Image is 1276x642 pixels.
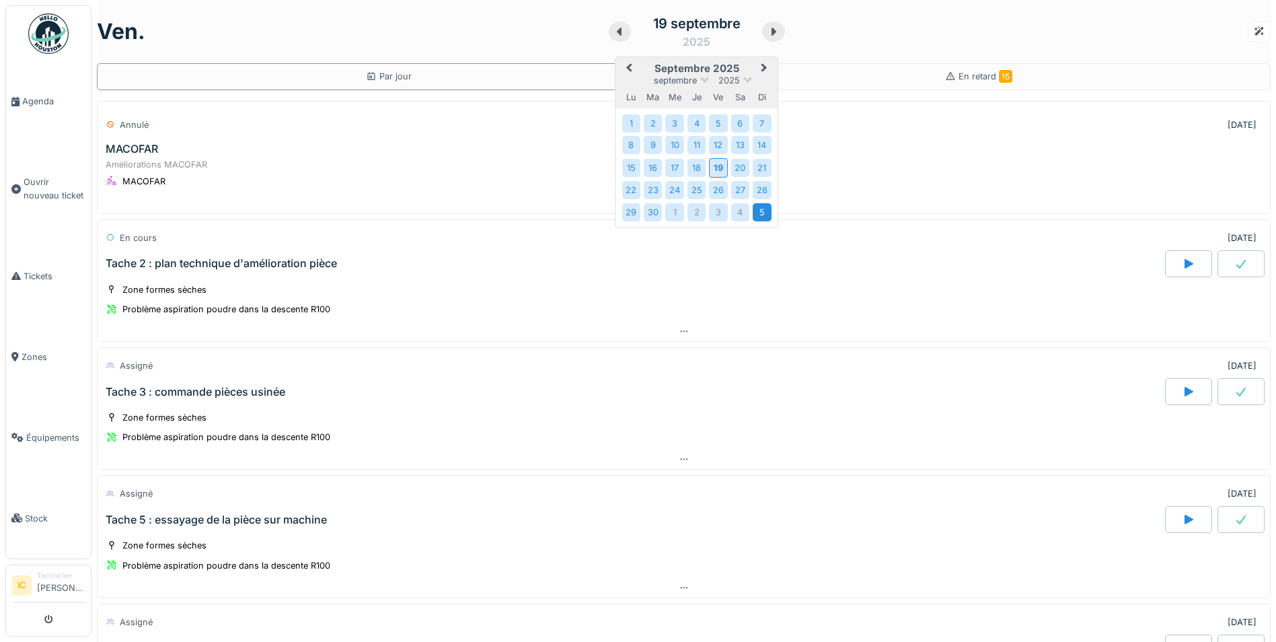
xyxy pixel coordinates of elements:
[654,75,697,85] span: septembre
[687,159,706,177] div: Choose jeudi 18 septembre 2025
[731,114,749,133] div: Choose samedi 6 septembre 2025
[11,571,85,603] a: IC Technicien[PERSON_NAME]
[709,203,727,221] div: Choose vendredi 3 octobre 2025
[731,159,749,177] div: Choose samedi 20 septembre 2025
[25,512,85,525] span: Stock
[97,19,145,44] h1: ven.
[665,203,683,221] div: Choose mercredi 1 octobre 2025
[24,270,85,283] span: Tickets
[755,59,776,80] button: Next Month
[709,158,727,178] div: Choose vendredi 19 septembre 2025
[122,559,330,572] div: Problème aspiration poudre dans la descente R100
[644,181,662,199] div: Choose mardi 23 septembre 2025
[622,203,640,221] div: Choose lundi 29 septembre 2025
[6,142,91,236] a: Ouvrir nouveau ticket
[753,203,771,221] div: Choose dimanche 5 octobre 2025
[644,114,662,133] div: Choose mardi 2 septembre 2025
[665,159,683,177] div: Choose mercredi 17 septembre 2025
[37,571,85,581] div: Technicien
[106,257,337,270] div: Tache 2 : plan technique d'amélioration pièce
[644,203,662,221] div: Choose mardi 30 septembre 2025
[731,203,749,221] div: Choose samedi 4 octobre 2025
[6,316,91,397] a: Zones
[122,283,207,296] div: Zone formes sèches
[753,159,771,177] div: Choose dimanche 21 septembre 2025
[6,397,91,478] a: Équipements
[999,70,1012,83] span: 15
[106,513,327,526] div: Tache 5 : essayage de la pièce sur machine
[959,71,1012,81] span: En retard
[644,88,662,106] div: mardi
[622,181,640,199] div: Choose lundi 22 septembre 2025
[731,88,749,106] div: samedi
[731,181,749,199] div: Choose samedi 27 septembre 2025
[718,75,740,85] span: 2025
[122,175,165,188] div: MACOFAR
[28,13,69,54] img: Badge_color-CXgf-gQk.svg
[122,539,207,552] div: Zone formes sèches
[620,112,773,223] div: Month septembre, 2025
[22,351,85,363] span: Zones
[709,181,727,199] div: Choose vendredi 26 septembre 2025
[683,34,710,50] div: 2025
[37,571,85,600] li: [PERSON_NAME]
[1228,487,1256,500] div: [DATE]
[122,303,330,316] div: Problème aspiration poudre dans la descente R100
[106,386,285,398] div: Tache 3 : commande pièces usinée
[753,136,771,154] div: Choose dimanche 14 septembre 2025
[622,159,640,177] div: Choose lundi 15 septembre 2025
[6,236,91,316] a: Tickets
[26,431,85,444] span: Équipements
[731,136,749,154] div: Choose samedi 13 septembre 2025
[622,136,640,154] div: Choose lundi 8 septembre 2025
[120,231,157,244] div: En cours
[665,88,683,106] div: mercredi
[11,575,32,596] li: IC
[653,13,741,34] div: 19 septembre
[120,118,149,131] div: Annulé
[687,181,706,199] div: Choose jeudi 25 septembre 2025
[24,176,85,201] span: Ouvrir nouveau ticket
[122,431,330,443] div: Problème aspiration poudre dans la descente R100
[753,181,771,199] div: Choose dimanche 28 septembre 2025
[665,114,683,133] div: Choose mercredi 3 septembre 2025
[709,136,727,154] div: Choose vendredi 12 septembre 2025
[644,136,662,154] div: Choose mardi 9 septembre 2025
[1228,359,1256,372] div: [DATE]
[687,136,706,154] div: Choose jeudi 11 septembre 2025
[120,487,153,500] div: Assigné
[687,203,706,221] div: Choose jeudi 2 octobre 2025
[120,616,153,629] div: Assigné
[22,95,85,108] span: Agenda
[106,158,1262,171] div: Améliorations MACOFAR
[687,114,706,133] div: Choose jeudi 4 septembre 2025
[644,159,662,177] div: Choose mardi 16 septembre 2025
[366,70,412,83] div: Par jour
[687,88,706,106] div: jeudi
[709,114,727,133] div: Choose vendredi 5 septembre 2025
[709,88,727,106] div: vendredi
[665,181,683,199] div: Choose mercredi 24 septembre 2025
[622,88,640,106] div: lundi
[617,59,638,80] button: Previous Month
[120,359,153,372] div: Assigné
[1228,616,1256,629] div: [DATE]
[122,411,207,424] div: Zone formes sèches
[615,63,777,75] h2: septembre 2025
[622,114,640,133] div: Choose lundi 1 septembre 2025
[665,136,683,154] div: Choose mercredi 10 septembre 2025
[1228,118,1256,131] div: [DATE]
[753,88,771,106] div: dimanche
[1228,231,1256,244] div: [DATE]
[6,61,91,142] a: Agenda
[6,478,91,559] a: Stock
[753,114,771,133] div: Choose dimanche 7 septembre 2025
[106,143,158,155] div: MACOFAR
